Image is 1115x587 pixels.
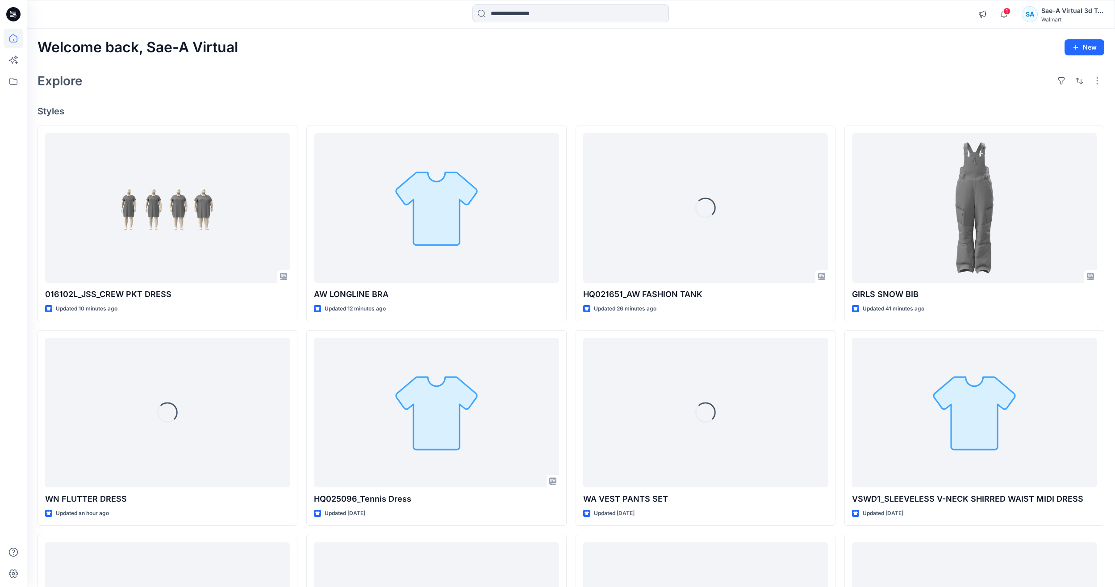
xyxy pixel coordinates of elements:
[1041,16,1104,23] div: Walmart
[583,288,828,301] p: HQ021651_AW FASHION TANK
[863,304,924,314] p: Updated 41 minutes ago
[1022,6,1038,22] div: SA
[45,288,290,301] p: 016102L_JSS_CREW PKT DRESS
[852,133,1097,283] a: GIRLS SNOW BIB
[1041,5,1104,16] div: Sae-A Virtual 3d Team
[45,493,290,505] p: WN FLUTTER DRESS
[314,133,559,283] a: AW LONGLINE BRA
[1003,8,1011,15] span: 1
[314,288,559,301] p: AW LONGLINE BRA
[45,133,290,283] a: 016102L_JSS_CREW PKT DRESS
[56,304,117,314] p: Updated 10 minutes ago
[594,304,656,314] p: Updated 26 minutes ago
[583,493,828,505] p: WA VEST PANTS SET
[38,39,238,56] h2: Welcome back, Sae-A Virtual
[325,304,386,314] p: Updated 12 minutes ago
[38,106,1104,117] h4: Styles
[852,338,1097,487] a: VSWD1_SLEEVELESS V-NECK SHIRRED WAIST MIDI DRESS
[863,509,903,518] p: Updated [DATE]
[852,288,1097,301] p: GIRLS SNOW BIB
[1065,39,1104,55] button: New
[56,509,109,518] p: Updated an hour ago
[594,509,635,518] p: Updated [DATE]
[38,74,83,88] h2: Explore
[325,509,365,518] p: Updated [DATE]
[852,493,1097,505] p: VSWD1_SLEEVELESS V-NECK SHIRRED WAIST MIDI DRESS
[314,338,559,487] a: HQ025096_Tennis Dress
[314,493,559,505] p: HQ025096_Tennis Dress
